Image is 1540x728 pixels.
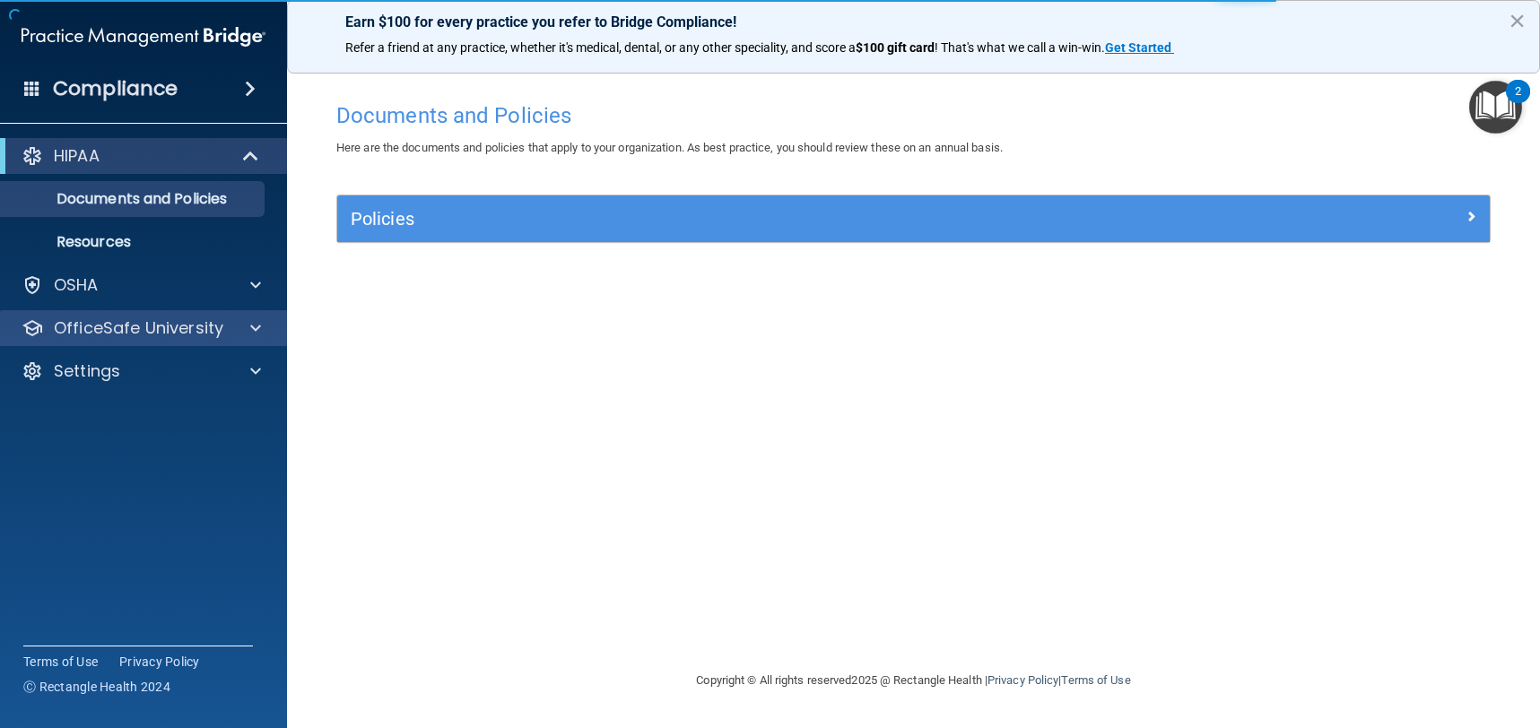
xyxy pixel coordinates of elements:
[336,141,1003,154] span: Here are the documents and policies that apply to your organization. As best practice, you should...
[119,653,200,671] a: Privacy Policy
[345,40,856,55] span: Refer a friend at any practice, whether it's medical, dental, or any other speciality, and score a
[336,104,1491,127] h4: Documents and Policies
[54,145,100,167] p: HIPAA
[22,317,261,339] a: OfficeSafe University
[22,19,265,55] img: PMB logo
[12,233,257,251] p: Resources
[856,40,935,55] strong: $100 gift card
[988,673,1058,687] a: Privacy Policy
[1509,6,1526,35] button: Close
[23,678,170,696] span: Ⓒ Rectangle Health 2024
[351,204,1476,233] a: Policies
[54,274,99,296] p: OSHA
[935,40,1105,55] span: ! That's what we call a win-win.
[587,652,1241,709] div: Copyright © All rights reserved 2025 @ Rectangle Health | |
[53,76,178,101] h4: Compliance
[54,360,120,382] p: Settings
[351,209,1188,229] h5: Policies
[1105,40,1171,55] strong: Get Started
[1469,81,1522,134] button: Open Resource Center, 2 new notifications
[22,274,261,296] a: OSHA
[23,653,98,671] a: Terms of Use
[22,145,260,167] a: HIPAA
[1061,673,1130,687] a: Terms of Use
[22,360,261,382] a: Settings
[54,317,223,339] p: OfficeSafe University
[1515,91,1521,115] div: 2
[345,13,1482,30] p: Earn $100 for every practice you refer to Bridge Compliance!
[1105,40,1174,55] a: Get Started
[12,190,257,208] p: Documents and Policies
